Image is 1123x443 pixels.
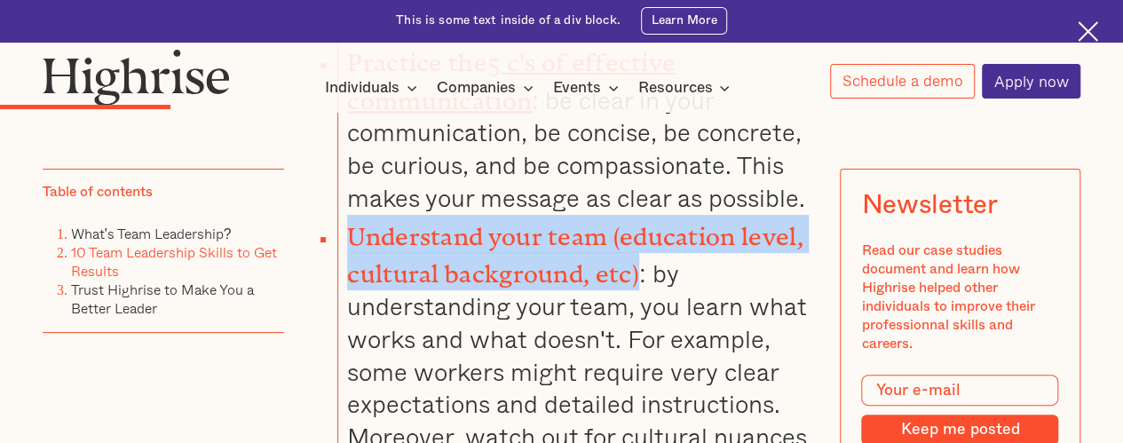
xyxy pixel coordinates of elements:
div: Table of contents [43,183,153,202]
img: Highrise logo [43,49,230,106]
a: 10 Team Leadership Skills to Get Results [71,241,277,281]
div: Companies [437,77,539,99]
input: Your e-mail [861,375,1058,407]
div: Events [553,77,624,99]
div: This is some text inside of a div block. [396,12,621,29]
div: Companies [437,77,516,99]
a: What's Team Leadership? [71,223,232,244]
a: Trust Highrise to Make You a Better Leader [71,279,254,319]
div: Events [553,77,601,99]
strong: Understand your team (education level, cultural background, etc) [347,223,803,276]
div: Resources [637,77,712,99]
a: Apply now [982,64,1080,99]
img: Cross icon [1078,21,1098,42]
div: Individuals [325,77,399,99]
div: Individuals [325,77,423,99]
div: Read our case studies document and learn how Highrise helped other individuals to improve their p... [861,241,1058,353]
div: Resources [637,77,735,99]
div: Newsletter [861,190,997,220]
a: Schedule a demo [830,64,975,99]
a: Learn More [641,7,727,35]
li: : be clear in your communication, be concise, be concrete, be curious, and be compassionate. This... [337,41,813,215]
